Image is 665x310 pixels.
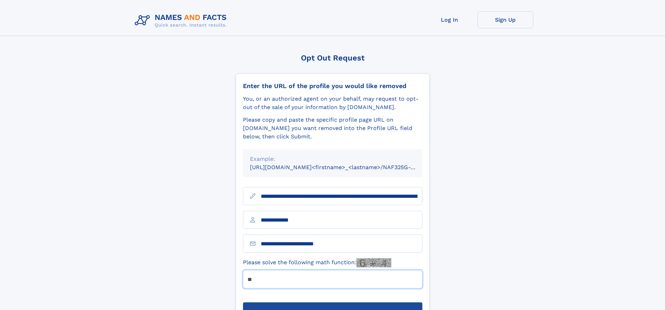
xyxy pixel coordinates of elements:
[422,11,478,28] a: Log In
[243,258,391,267] label: Please solve the following math function:
[236,53,430,62] div: Opt Out Request
[132,11,232,30] img: Logo Names and Facts
[243,95,422,111] div: You, or an authorized agent on your behalf, may request to opt-out of the sale of your informatio...
[243,116,422,141] div: Please copy and paste the specific profile page URL on [DOMAIN_NAME] you want removed into the Pr...
[250,155,415,163] div: Example:
[478,11,533,28] a: Sign Up
[243,82,422,90] div: Enter the URL of the profile you would like removed
[250,164,436,171] small: [URL][DOMAIN_NAME]<firstname>_<lastname>/NAF325G-xxxxxxxx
